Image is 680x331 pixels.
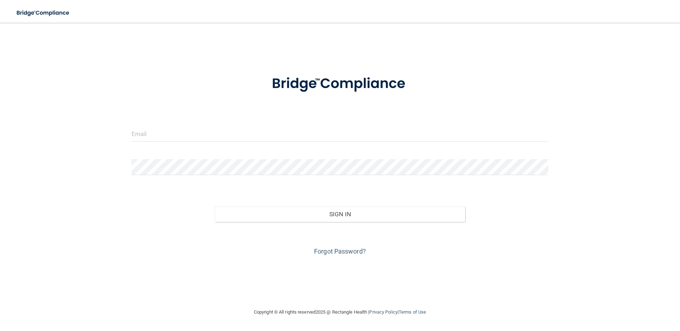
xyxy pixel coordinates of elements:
[132,126,549,142] input: Email
[314,248,366,255] a: Forgot Password?
[257,65,423,102] img: bridge_compliance_login_screen.278c3ca4.svg
[399,309,426,315] a: Terms of Use
[210,301,470,324] div: Copyright © All rights reserved 2025 @ Rectangle Health | |
[11,6,76,20] img: bridge_compliance_login_screen.278c3ca4.svg
[215,206,465,222] button: Sign In
[369,309,397,315] a: Privacy Policy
